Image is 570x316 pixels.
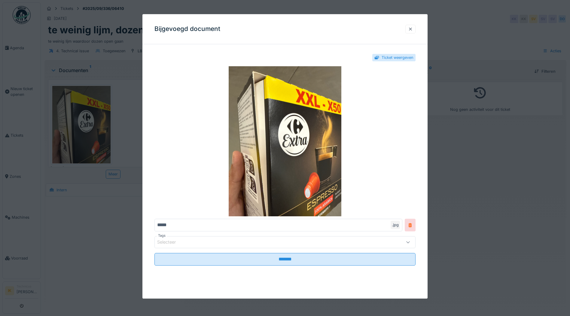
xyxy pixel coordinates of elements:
[382,55,413,60] div: Ticket weergeven
[157,233,167,239] label: Tags
[157,239,184,246] div: Selecteer
[154,25,220,33] h3: Bijgevoegd document
[154,66,416,217] img: e2c93b70-105a-4427-9b2d-6e9484d37117-image.jpg
[391,221,400,229] div: .jpg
